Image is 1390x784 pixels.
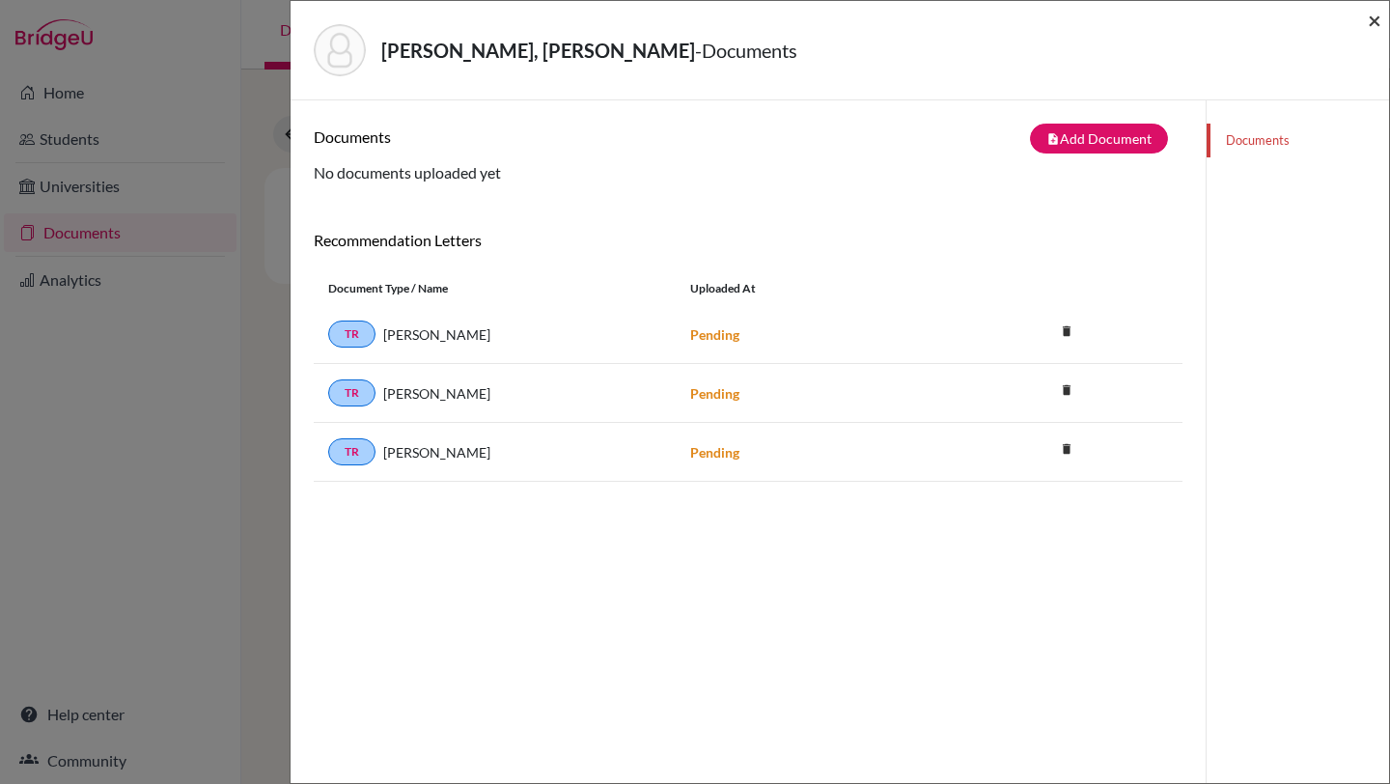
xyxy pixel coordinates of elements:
[314,124,1182,184] div: No documents uploaded yet
[1052,378,1081,405] a: delete
[1207,124,1389,157] a: Documents
[695,39,797,62] span: - Documents
[383,383,490,404] span: [PERSON_NAME]
[328,438,375,465] a: TR
[328,321,375,348] a: TR
[1368,6,1381,34] span: ×
[383,442,490,462] span: [PERSON_NAME]
[690,444,739,461] strong: Pending
[314,280,676,297] div: Document Type / Name
[1030,124,1168,154] button: note_addAdd Document
[328,379,375,406] a: TR
[1052,434,1081,463] i: delete
[1046,132,1060,146] i: note_add
[676,280,965,297] div: Uploaded at
[314,127,748,146] h6: Documents
[690,326,739,343] strong: Pending
[1052,320,1081,346] a: delete
[1052,376,1081,405] i: delete
[381,39,695,62] strong: [PERSON_NAME], [PERSON_NAME]
[1052,437,1081,463] a: delete
[1052,317,1081,346] i: delete
[1368,9,1381,32] button: Close
[690,385,739,402] strong: Pending
[383,324,490,345] span: [PERSON_NAME]
[314,231,1182,249] h6: Recommendation Letters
